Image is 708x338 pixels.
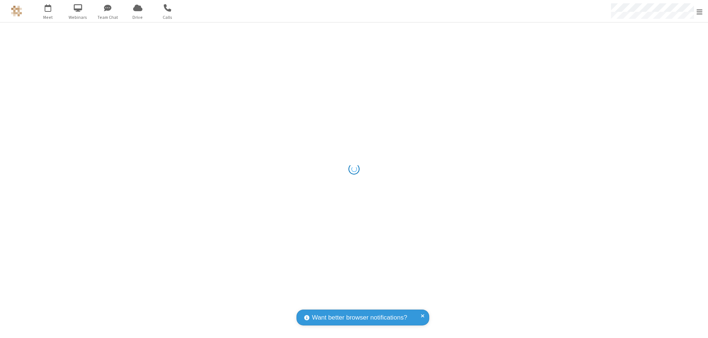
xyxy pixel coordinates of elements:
[34,14,62,21] span: Meet
[64,14,92,21] span: Webinars
[124,14,152,21] span: Drive
[94,14,122,21] span: Team Chat
[312,313,407,323] span: Want better browser notifications?
[11,6,22,17] img: QA Selenium DO NOT DELETE OR CHANGE
[154,14,181,21] span: Calls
